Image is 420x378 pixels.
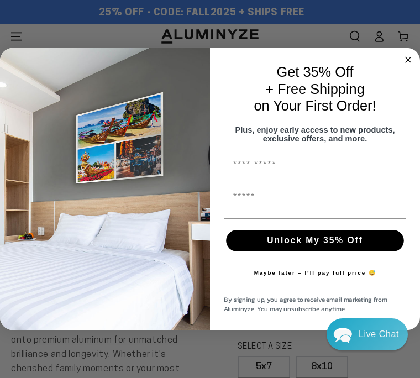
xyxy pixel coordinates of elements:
[265,81,365,97] span: + Free Shipping
[254,97,376,113] span: on Your First Order!
[224,295,387,314] span: By signing up, you agree to receive email marketing from Aluminyze. You may unsubscribe anytime.
[359,318,399,350] div: Contact Us Directly
[249,262,381,283] button: Maybe later – I’ll pay full price 😅
[226,230,404,251] button: Unlock My 35% Off
[327,318,408,350] div: Chat widget toggle
[402,54,414,66] button: Close dialog
[277,64,354,80] span: Get 35% Off
[235,125,395,143] span: Plus, enjoy early access to new products, exclusive offers, and more.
